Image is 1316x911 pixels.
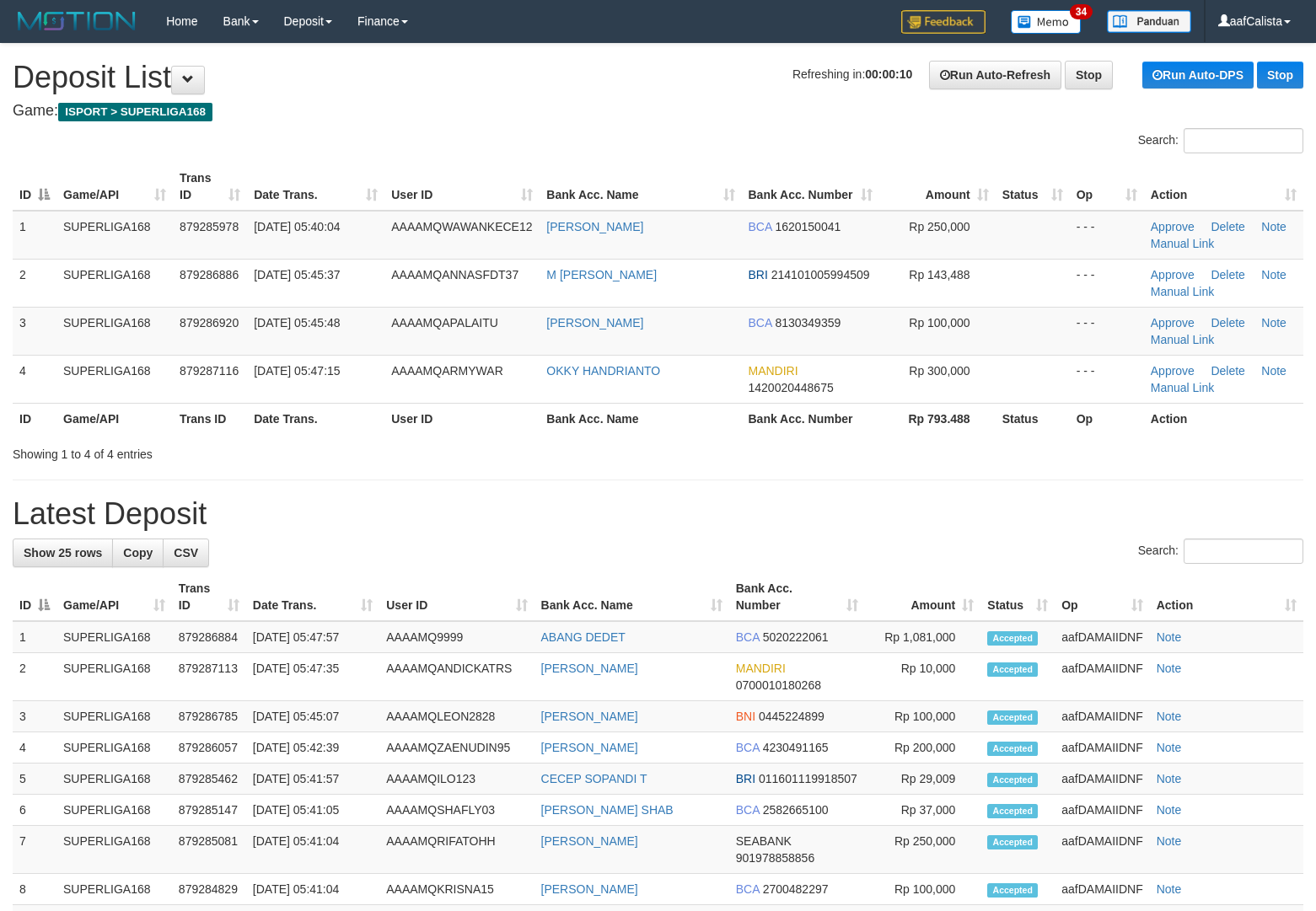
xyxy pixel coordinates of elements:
td: Rp 100,000 [865,874,981,905]
a: [PERSON_NAME] [541,710,638,723]
div: Showing 1 to 4 of 4 entries [13,439,535,463]
td: AAAAMQLEON2828 [379,701,534,732]
a: Note [1157,710,1182,723]
a: Note [1157,803,1182,817]
th: Game/API: activate to sort column ascending [56,163,173,211]
label: Search: [1138,128,1303,153]
td: aafDAMAIIDNF [1055,701,1149,732]
a: Note [1157,772,1182,785]
td: 3 [13,307,56,355]
span: [DATE] 05:40:04 [254,220,340,233]
span: Show 25 rows [24,546,102,560]
td: - - - [1070,211,1144,260]
th: ID: activate to sort column descending [13,573,56,621]
th: Status: activate to sort column ascending [980,573,1055,621]
a: Copy [112,539,164,567]
td: 3 [13,701,56,732]
a: Note [1261,268,1286,281]
span: AAAAMQANNASFDT37 [391,268,518,281]
img: panduan.png [1107,10,1191,33]
td: 7 [13,826,56,874]
span: SEABANK [736,834,792,848]
h4: Game: [13,103,1303,120]
span: BCA [736,882,760,896]
td: 1 [13,211,56,260]
td: [DATE] 05:45:07 [246,701,379,732]
td: aafDAMAIIDNF [1055,795,1149,826]
td: 1 [13,621,56,653]
span: Copy 901978858856 to clipboard [736,851,814,865]
td: SUPERLIGA168 [56,259,173,307]
th: Date Trans.: activate to sort column ascending [246,573,379,621]
td: AAAAMQRIFATOHH [379,826,534,874]
img: Button%20Memo.svg [1011,10,1082,34]
span: BCA [736,741,760,754]
td: 4 [13,732,56,764]
th: Status: activate to sort column ascending [996,163,1070,211]
span: [DATE] 05:45:48 [254,316,340,330]
span: 879286886 [180,268,239,281]
span: 34 [1070,4,1093,19]
th: Bank Acc. Name: activate to sort column ascending [540,163,741,211]
a: [PERSON_NAME] [541,834,638,848]
a: [PERSON_NAME] [541,741,638,754]
td: AAAAMQ9999 [379,621,534,653]
td: 879284829 [172,874,246,905]
span: Rp 300,000 [909,364,970,378]
td: SUPERLIGA168 [56,653,172,701]
a: Note [1157,882,1182,896]
th: Date Trans.: activate to sort column ascending [247,163,384,211]
td: 2 [13,259,56,307]
span: Copy 8130349359 to clipboard [775,316,841,330]
th: Trans ID: activate to sort column ascending [173,163,247,211]
span: Copy 0445224899 to clipboard [759,710,825,723]
td: - - - [1070,307,1144,355]
td: SUPERLIGA168 [56,701,172,732]
span: Accepted [987,773,1038,787]
a: [PERSON_NAME] [541,662,638,675]
td: aafDAMAIIDNF [1055,826,1149,874]
td: SUPERLIGA168 [56,874,172,905]
img: MOTION_logo.png [13,8,141,34]
a: Note [1261,220,1286,233]
span: Accepted [987,804,1038,818]
h1: Deposit List [13,61,1303,94]
span: Accepted [987,883,1038,898]
input: Search: [1184,128,1303,153]
span: Copy 2582665100 to clipboard [763,803,829,817]
span: BCA [749,316,772,330]
td: 879285147 [172,795,246,826]
td: 879286057 [172,732,246,764]
th: Bank Acc. Number: activate to sort column ascending [742,163,879,211]
td: aafDAMAIIDNF [1055,653,1149,701]
span: Rp 143,488 [909,268,970,281]
td: 2 [13,653,56,701]
span: BCA [749,220,772,233]
a: Note [1157,630,1182,644]
td: SUPERLIGA168 [56,307,173,355]
td: Rp 250,000 [865,826,981,874]
th: ID [13,403,56,434]
th: User ID [384,403,540,434]
th: ID: activate to sort column descending [13,163,56,211]
span: 879285978 [180,220,239,233]
th: User ID: activate to sort column ascending [384,163,540,211]
a: Approve [1151,364,1195,378]
a: Approve [1151,316,1195,330]
span: MANDIRI [749,364,798,378]
td: aafDAMAIIDNF [1055,764,1149,795]
a: [PERSON_NAME] SHAB [541,803,674,817]
a: Approve [1151,268,1195,281]
a: Run Auto-DPS [1142,62,1254,88]
th: Bank Acc. Number: activate to sort column ascending [729,573,865,621]
span: 879286920 [180,316,239,330]
a: CSV [163,539,209,567]
a: OKKY HANDRIANTO [546,364,660,378]
span: Copy 1620150041 to clipboard [775,220,841,233]
a: Manual Link [1151,381,1215,394]
td: SUPERLIGA168 [56,764,172,795]
td: AAAAMQILO123 [379,764,534,795]
td: 879285081 [172,826,246,874]
span: Copy [123,546,153,560]
td: SUPERLIGA168 [56,795,172,826]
